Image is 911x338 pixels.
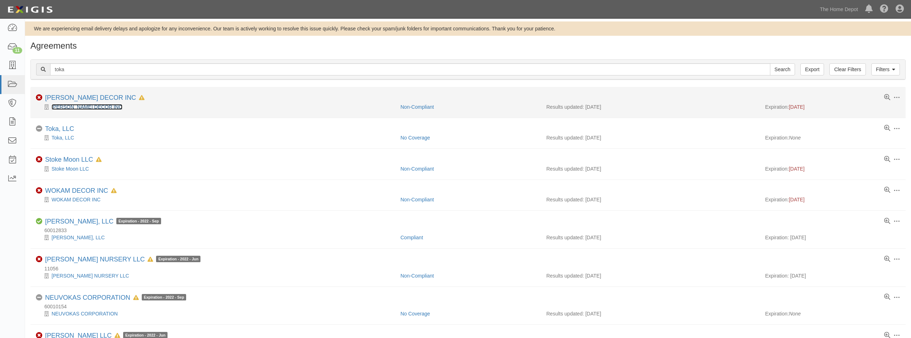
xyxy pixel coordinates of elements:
em: None [789,311,801,317]
a: No Coverage [401,311,430,317]
a: Compliant [401,235,423,240]
input: Search [50,63,770,75]
a: [PERSON_NAME] NURSERY LLC [52,273,129,279]
a: Stoke Moon LLC [52,166,89,172]
div: Results updated: [DATE] [546,103,754,111]
div: NEUVOKAS CORPORATION [45,294,186,302]
a: [PERSON_NAME] DECOR INC [45,94,136,101]
div: We are experiencing email delivery delays and apologize for any inconvenience. Our team is active... [25,25,911,32]
input: Search [770,63,795,75]
a: Stoke Moon LLC [45,156,93,163]
div: STOKLEY NURSERY LLC [45,256,200,264]
div: Results updated: [DATE] [546,196,754,203]
div: 60010154 [36,303,906,310]
a: Filters [871,63,900,75]
div: Toka, LLC [36,134,395,141]
div: 60012833 [36,227,906,234]
a: Clear Filters [829,63,866,75]
i: Non-Compliant [36,256,42,263]
a: Non-Compliant [401,104,434,110]
div: Results updated: [DATE] [546,134,754,141]
div: Expiration: [765,196,901,203]
div: NEUVOKAS CORPORATION [36,310,395,317]
div: STOKLEY NURSERY LLC [36,272,395,279]
a: View results summary [884,156,890,163]
i: Help Center - Complianz [880,5,888,14]
a: View results summary [884,294,890,300]
a: Non-Compliant [401,197,434,202]
h1: Agreements [30,41,906,50]
a: Non-Compliant [401,273,434,279]
div: Expiration: [765,310,901,317]
a: [PERSON_NAME], LLC [52,235,105,240]
a: WOKAM DECOR INC [45,187,108,194]
div: Results updated: [DATE] [546,234,754,241]
i: In Default since 08/01/2025 [147,257,153,262]
i: In Default since 11/08/2024 [96,157,102,162]
div: Expiration: [765,165,901,172]
span: Expiration - 2022 - Sep [142,294,186,300]
i: In Default since 07/02/2023 [133,295,139,300]
img: logo-5460c22ac91f19d4615b14bd174203de0afe785f0fc80cf4dbbc73dc1793850b.png [5,3,55,16]
div: Stoke Moon LLC [36,165,395,172]
span: [DATE] [789,197,805,202]
a: NEUVOKAS CORPORATION [52,311,118,317]
a: No Coverage [401,135,430,141]
a: View results summary [884,218,890,225]
div: Expiration: [765,103,901,111]
span: Expiration - 2022 - Jun [156,256,200,262]
i: No Coverage [36,294,42,301]
span: [DATE] [789,166,805,172]
a: [PERSON_NAME] DECOR INC [52,104,122,110]
i: Non-Compliant [36,187,42,194]
a: View results summary [884,256,890,263]
a: View results summary [884,94,890,101]
div: WOKAM DECOR INC [45,187,117,195]
div: WOKAM DECOR INC [36,196,395,203]
div: ITOKAWA DECOR INC [36,103,395,111]
a: [PERSON_NAME], LLC [45,218,113,225]
div: Expiration: [DATE] [765,234,901,241]
a: View results summary [884,187,890,194]
div: Expiration: [DATE] [765,272,901,279]
i: In Default since 06/23/2023 [139,95,145,101]
div: Results updated: [DATE] [546,165,754,172]
div: Results updated: [DATE] [546,272,754,279]
em: None [789,135,801,141]
i: Non-Compliant [36,156,42,163]
div: Stoke Moon LLC [45,156,102,164]
i: Compliant [36,218,42,225]
span: [DATE] [789,104,805,110]
div: ITOKAWA DECOR INC [45,94,145,102]
span: Expiration - 2022 - Sep [116,218,161,224]
i: No Coverage [36,126,42,132]
i: In Default since 05/17/2025 [111,188,117,194]
div: Toka, LLC [45,125,74,133]
a: The Home Depot [816,2,862,16]
a: Toka, LLC [52,135,74,141]
a: NEUVOKAS CORPORATION [45,294,130,301]
div: 11056 [36,265,906,272]
a: Non-Compliant [401,166,434,172]
a: Export [800,63,824,75]
a: WOKAM DECOR INC [52,197,101,202]
a: Toka, LLC [45,125,74,132]
div: Expiration: [765,134,901,141]
div: Results updated: [DATE] [546,310,754,317]
a: [PERSON_NAME] NURSERY LLC [45,256,145,263]
div: SANTOKI, LLC [45,218,161,226]
div: SANTOKI, LLC [36,234,395,241]
i: Non-Compliant [36,94,42,101]
div: 11 [13,47,22,54]
a: View results summary [884,125,890,132]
